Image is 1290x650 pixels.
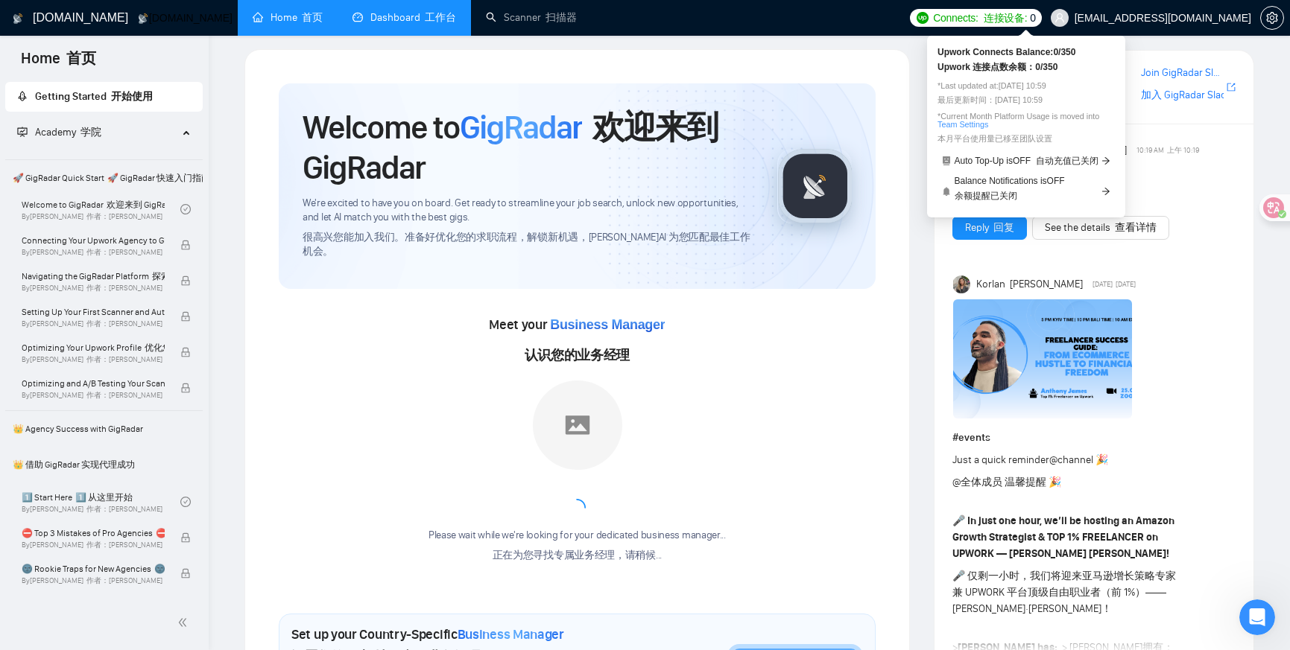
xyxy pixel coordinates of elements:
span: Business Manager [458,626,564,643]
span: *Last updated at: [DATE] 10:59 [938,82,1115,110]
img: logo [138,7,148,31]
a: tutorials [48,266,91,278]
span: check-circle [180,497,191,507]
span: fund-projection-screen [17,127,28,137]
font: 本月平台使用量已移至团队设置 [938,134,1052,143]
font: [PERSON_NAME] [69,329,156,341]
a: homeHome 首页 [253,11,323,24]
font: [DATE] [1116,280,1136,289]
span: arrow-right [1101,156,1110,165]
font: 首页 [66,49,96,67]
font: [PERSON_NAME] [1010,278,1083,290]
span: 🎤 [952,514,965,527]
a: robotAuto Top-Up isOFF 自动充值已关闭arrow-right [938,153,1115,169]
font: 🚀 GigRadar 快速入门指南 [107,173,210,183]
span: Setting Up Your First Scanner and Auto-Bidder [22,305,165,319]
font: @全体成员 温馨提醒 🎉 [952,476,1061,488]
img: gigradar-logo.png [778,149,853,223]
div: Hi, , [31,188,268,229]
img: Korlan [953,275,971,293]
span: By [PERSON_NAME] [22,576,165,585]
div: Close [262,6,288,33]
span: @channel [1049,453,1093,466]
span: Academy [35,126,101,138]
font: 4 小时前活跃 [145,20,202,31]
font: 🌚 新机构易踩的陷阱 [154,564,238,574]
button: Home [233,6,262,34]
span: Mariia [66,158,183,169]
h1: Mariia [72,7,219,19]
span: [DATE] [1093,278,1136,291]
h1: # events [952,430,1236,446]
span: purple heart reaction [75,485,112,521]
span: *Current Month Platform Usage is moved into [938,112,1115,148]
a: bellBalance Notifications isOFF余额提醒已关闭arrow-right [938,173,1115,210]
font: Upwork 连接点数余额：0/350 [938,62,1057,72]
font: 有任何问题或反馈，欢迎随时联系我们。 [62,96,236,107]
span: tada reaction [186,485,224,521]
span: check-circle [180,204,191,214]
div: Please wait while we're looking for your dedicated business manager... [420,529,735,569]
a: Reply 回复 [965,220,1014,236]
span: Connecting Your Upwork Agency to GigRadar [22,233,165,248]
a: See the details 查看详情 [1045,220,1157,236]
font: ⛔ 专业机构的三大误区 [156,528,249,538]
font: 欢迎来到 [DOMAIN_NAME]！不妨查看我们的入门教程来快速上手？ [31,287,267,313]
span: By [PERSON_NAME] [22,248,165,257]
span: Auto Top-Up is OFF [955,156,1098,165]
font: 探索 GigRadar 平台 [152,271,226,281]
span: Connects: [933,10,1027,26]
font: 作者：[PERSON_NAME] [86,248,162,257]
font: 🎤 仅剩一小时，我们将迎来亚马逊增长策略专家兼 UPWORK 平台顶级自由职业者（前 1%）——[PERSON_NAME]·[PERSON_NAME]！ [952,570,1176,615]
iframe: Intercom live chat [1239,599,1275,635]
a: Team Settings [938,120,988,129]
img: F09H8TEEYJG-Anthony%20James.png [953,299,1132,418]
span: Business Manager [550,317,665,332]
span: 😎 [155,490,180,518]
font: [DOMAIN_NAME] [134,12,233,24]
font: 认识您的业务经理 [525,347,630,363]
a: [EMAIL_ADDRESS][DOMAIN_NAME] [45,188,227,200]
img: Profile image for Mariia [42,8,66,32]
button: setting [1260,6,1284,30]
font: 很高兴您能加入我们。准备好优化您的求职流程，解锁新机遇，[PERSON_NAME]AI 为您匹配最佳工作机会。 [303,231,750,258]
font: 学院 [80,126,101,138]
span: By [PERSON_NAME] [22,284,165,293]
span: 🙌 [116,490,145,518]
font: 连接设备: [984,12,1027,24]
font: 作者：[PERSON_NAME] [86,319,162,328]
font: 最后更新时间：[DATE] 10:59 [938,95,1043,104]
font: 👑 借助 GigRadar 实现代理成功 [13,459,135,470]
span: double-left [177,615,192,630]
div: Mariia [31,328,268,343]
p: Active 4h ago [72,19,203,34]
span: 🎉 [190,490,220,518]
span: Navigating the GigRadar Platform [22,269,165,284]
span: bell [942,187,951,196]
span: arrow-right [1101,187,1110,196]
span: face with sunglasses reaction [149,485,186,521]
font: 优化您的 Upwork 个人资料 [145,342,249,353]
span: lock [180,240,191,250]
span: user [1055,13,1065,23]
li: Getting Started [5,82,203,112]
span: Upwork Connects Balance: 0 / 350 [938,48,1115,77]
h1: Welcome to [303,107,753,188]
img: logo [13,7,23,31]
span: 💜 [78,490,108,518]
font: 你好，[EMAIL_ADDRESS][DOMAIN_NAME], [31,209,247,221]
img: placeholder.png [533,380,622,470]
button: See the details 查看详情 [1032,216,1169,240]
span: export [1227,81,1236,93]
a: 1️⃣ Start Here 1️⃣ 从这里开始By[PERSON_NAME] 作者：[PERSON_NAME] [22,485,180,518]
span: GigRadar [460,107,582,147]
span: 🚀 GigRadar Quick Start [7,163,201,193]
a: Join GigRadar Slack Community加入 GigRadar Slack 社区 [1141,65,1224,109]
span: loading [564,495,589,520]
span: We're excited to have you on board. Get ready to streamline your job search, unlock new opportuni... [303,197,753,265]
font: 正在为您寻找专属业务经理，请稍候... [493,549,662,561]
a: setting [1260,12,1284,24]
span: lock [180,568,191,579]
span: 0 [1030,10,1036,26]
span: lock [180,311,191,322]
